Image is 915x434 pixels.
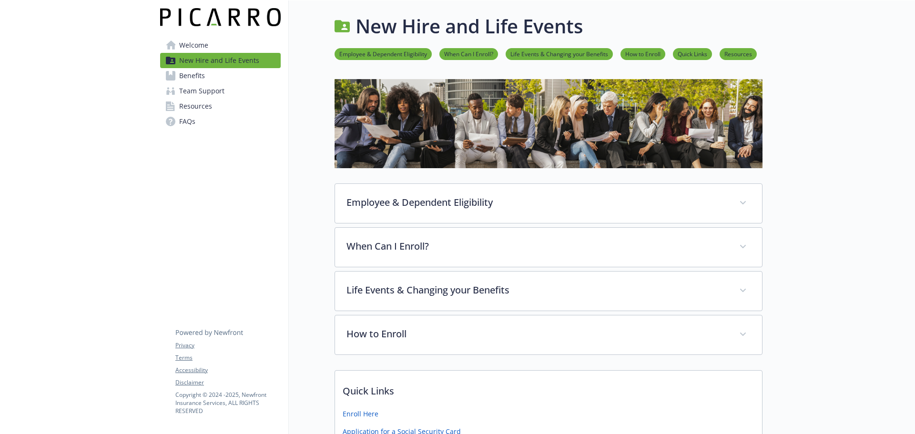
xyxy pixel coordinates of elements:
p: Life Events & Changing your Benefits [346,283,728,297]
a: Accessibility [175,366,280,374]
span: Resources [179,99,212,114]
p: When Can I Enroll? [346,239,728,253]
a: Welcome [160,38,281,53]
span: Benefits [179,68,205,83]
a: How to Enroll [620,49,665,58]
a: Employee & Dependent Eligibility [335,49,432,58]
img: new hire page banner [335,79,762,168]
h1: New Hire and Life Events [356,12,583,40]
a: Team Support [160,83,281,99]
span: Welcome [179,38,208,53]
div: Life Events & Changing your Benefits [335,272,762,311]
div: How to Enroll [335,315,762,354]
a: Disclaimer [175,378,280,387]
span: Team Support [179,83,224,99]
p: Employee & Dependent Eligibility [346,195,728,210]
a: Benefits [160,68,281,83]
a: Terms [175,353,280,362]
a: Privacy [175,341,280,350]
a: Resources [720,49,757,58]
a: Quick Links [673,49,712,58]
span: New Hire and Life Events [179,53,259,68]
p: Copyright © 2024 - 2025 , Newfront Insurance Services, ALL RIGHTS RESERVED [175,391,280,415]
div: When Can I Enroll? [335,228,762,267]
a: Resources [160,99,281,114]
a: New Hire and Life Events [160,53,281,68]
a: Enroll Here [343,409,378,419]
a: Life Events & Changing your Benefits [506,49,613,58]
span: FAQs [179,114,195,129]
a: FAQs [160,114,281,129]
a: When Can I Enroll? [439,49,498,58]
p: Quick Links [335,371,762,406]
p: How to Enroll [346,327,728,341]
div: Employee & Dependent Eligibility [335,184,762,223]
